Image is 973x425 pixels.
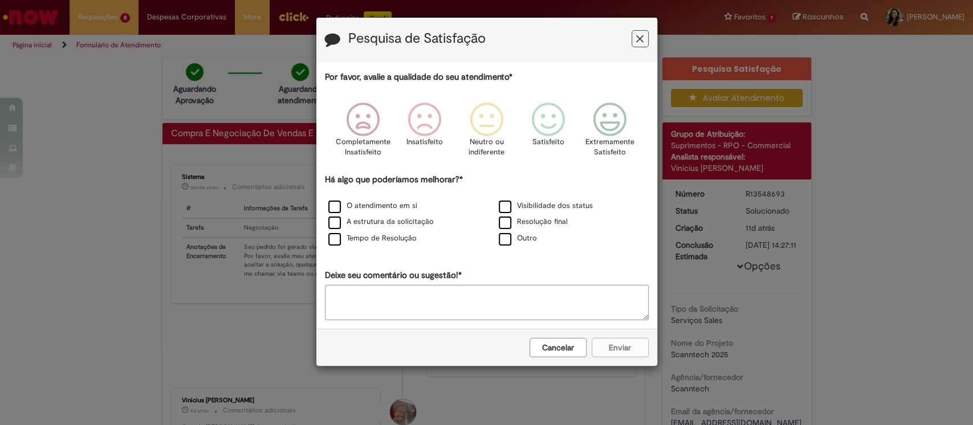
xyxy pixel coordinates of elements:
[457,94,515,172] div: Neutro ou indiferente
[499,201,593,211] label: Visibilidade dos status
[406,137,443,148] p: Insatisfeito
[532,137,564,148] p: Satisfeito
[328,233,417,244] label: Tempo de Resolução
[530,338,587,357] button: Cancelar
[519,94,577,172] div: Satisfeito
[348,31,486,46] label: Pesquisa de Satisfação
[396,94,454,172] div: Insatisfeito
[466,137,507,158] p: Neutro ou indiferente
[581,94,639,172] div: Extremamente Satisfeito
[325,174,649,247] div: Há algo que poderíamos melhorar?*
[499,233,537,244] label: Outro
[585,137,634,158] p: Extremamente Satisfeito
[328,201,417,211] label: O atendimento em si
[328,216,434,227] label: A estrutura da solicitação
[499,216,568,227] label: Resolução final
[325,269,462,281] label: Deixe seu comentário ou sugestão!*
[325,71,512,83] label: Por favor, avalie a qualidade do seu atendimento*
[334,94,392,172] div: Completamente Insatisfeito
[336,137,390,158] p: Completamente Insatisfeito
